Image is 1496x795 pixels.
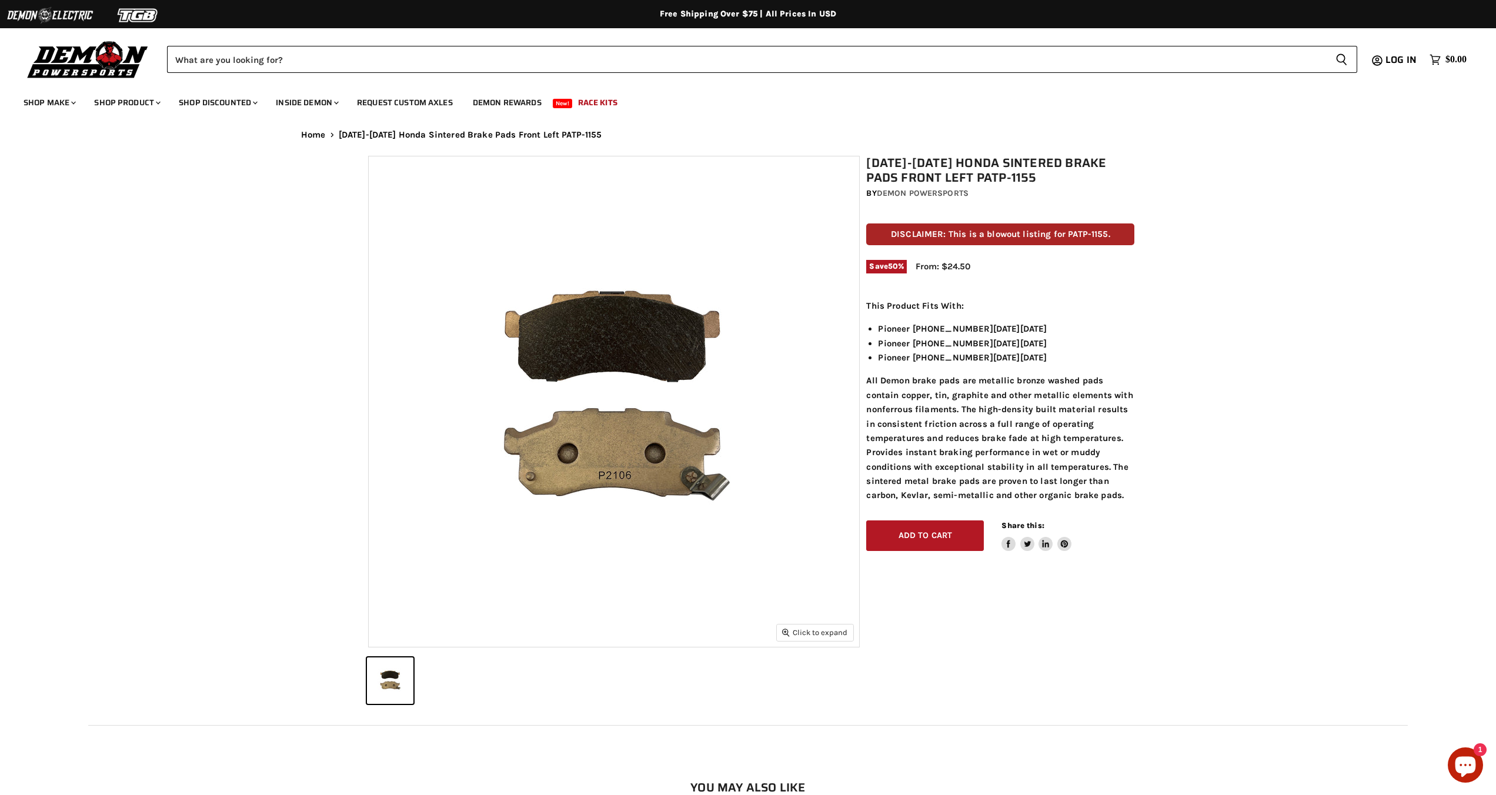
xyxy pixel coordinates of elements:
img: TGB Logo 2 [94,4,182,26]
span: Log in [1385,52,1417,67]
a: Request Custom Axles [348,91,462,115]
li: Pioneer [PHONE_NUMBER][DATE][DATE] [878,322,1134,336]
inbox-online-store-chat: Shopify online store chat [1444,747,1487,786]
form: Product [167,46,1357,73]
a: Demon Powersports [877,188,969,198]
a: Shop Discounted [170,91,265,115]
span: 50 [888,262,898,270]
div: by [866,187,1134,200]
span: From: $24.50 [916,261,970,272]
a: Log in [1380,55,1424,65]
span: $0.00 [1445,54,1467,65]
a: Inside Demon [267,91,346,115]
div: All Demon brake pads are metallic bronze washed pads contain copper, tin, graphite and other meta... [866,299,1134,503]
img: 2014-2023 Honda Sintered Brake Pads Front Left PATP-1155 [369,156,859,647]
button: Add to cart [866,520,984,552]
span: Save % [866,260,907,273]
button: Click to expand [777,624,853,640]
a: Demon Rewards [464,91,550,115]
a: $0.00 [1424,51,1472,68]
a: Home [301,130,326,140]
span: Click to expand [782,628,847,637]
span: [DATE]-[DATE] Honda Sintered Brake Pads Front Left PATP-1155 [339,130,602,140]
input: Search [167,46,1326,73]
span: New! [553,99,573,108]
p: This Product Fits With: [866,299,1134,313]
span: Add to cart [899,530,953,540]
button: Search [1326,46,1357,73]
div: Free Shipping Over $75 | All Prices In USD [278,9,1218,19]
aside: Share this: [1001,520,1071,552]
li: Pioneer [PHONE_NUMBER][DATE][DATE] [878,350,1134,365]
button: 2014-2023 Honda Sintered Brake Pads Front Left PATP-1155 thumbnail [367,657,413,704]
a: Shop Product [85,91,168,115]
img: Demon Electric Logo 2 [6,4,94,26]
a: Race Kits [569,91,626,115]
ul: Main menu [15,86,1464,115]
span: Share this: [1001,521,1044,530]
li: Pioneer [PHONE_NUMBER][DATE][DATE] [878,336,1134,350]
a: Shop Make [15,91,83,115]
p: DISCLAIMER: This is a blowout listing for PATP-1155. [866,223,1134,245]
img: Demon Powersports [24,38,152,80]
h1: [DATE]-[DATE] Honda Sintered Brake Pads Front Left PATP-1155 [866,156,1134,185]
nav: Breadcrumbs [278,130,1218,140]
h2: You may also like [301,781,1195,794]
